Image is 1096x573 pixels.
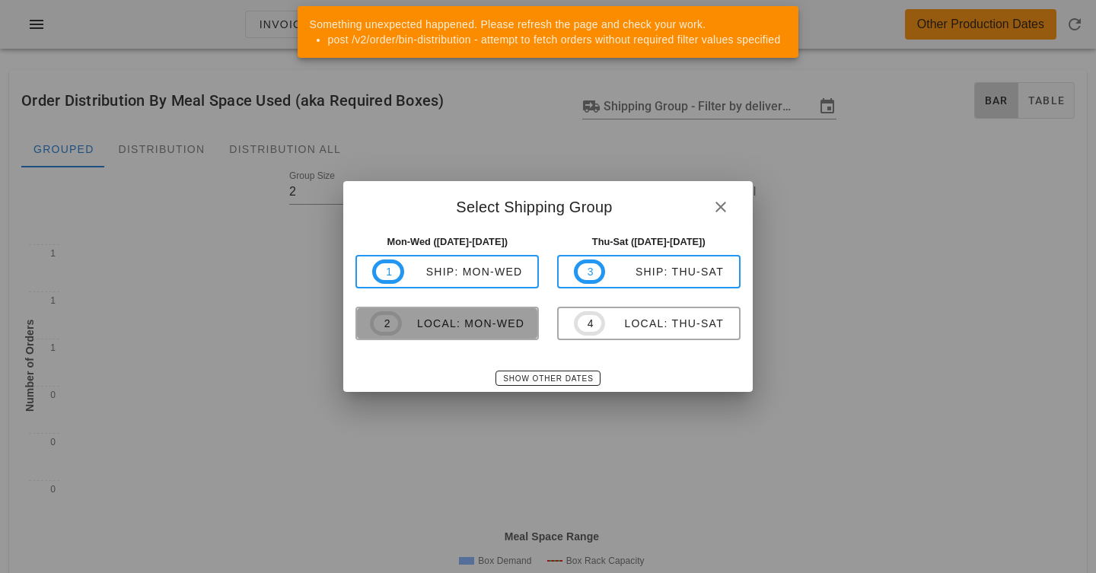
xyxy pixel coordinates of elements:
button: 1ship: Mon-Wed [355,255,539,288]
span: 1 [385,263,391,280]
div: ship: Mon-Wed [404,266,523,278]
span: 4 [587,315,593,332]
span: Show Other Dates [502,374,593,383]
button: Show Other Dates [495,371,600,386]
button: 3ship: Thu-Sat [557,255,741,288]
div: Something unexpected happened. Please refresh the page and check your work. [298,6,793,58]
div: Select Shipping Group [343,181,752,228]
div: local: Thu-Sat [605,317,724,329]
div: local: Mon-Wed [402,317,524,329]
span: 3 [587,263,593,280]
button: 4local: Thu-Sat [557,307,741,340]
button: 2local: Mon-Wed [355,307,539,340]
div: ship: Thu-Sat [605,266,724,278]
strong: Thu-Sat ([DATE]-[DATE]) [592,236,706,247]
strong: Mon-Wed ([DATE]-[DATE]) [387,236,508,247]
li: post /v2/order/bin-distribution - attempt to fetch orders without required filter values specified [328,32,781,47]
span: 2 [383,315,389,332]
